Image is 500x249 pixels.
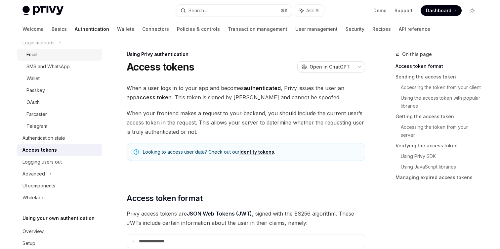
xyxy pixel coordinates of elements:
[17,132,102,144] a: Authentication state
[17,49,102,61] a: Email
[22,6,63,15] img: light logo
[22,194,46,202] div: Whitelabel
[136,94,172,101] strong: access token
[127,109,365,136] span: When your frontend makes a request to your backend, you should include the current user’s access ...
[26,51,37,59] div: Email
[17,225,102,237] a: Overview
[22,146,57,154] div: Access tokens
[127,51,365,58] div: Using Privy authentication
[142,21,169,37] a: Connectors
[17,156,102,168] a: Logging users out
[26,86,45,94] div: Passkey
[26,122,47,130] div: Telegram
[17,61,102,73] a: SMS and WhatsApp
[127,83,365,102] span: When a user logs in to your app and becomes , Privy issues the user an app . This token is signed...
[127,61,194,73] h1: Access tokens
[426,7,451,14] span: Dashboard
[22,239,35,247] div: Setup
[244,85,281,91] strong: authenticated
[17,108,102,120] a: Farcaster
[17,84,102,96] a: Passkey
[17,120,102,132] a: Telegram
[297,61,354,73] button: Open in ChatGPT
[402,50,432,58] span: On this page
[372,21,391,37] a: Recipes
[295,5,324,17] button: Ask AI
[17,144,102,156] a: Access tokens
[177,21,220,37] a: Policies & controls
[187,210,252,217] a: JSON Web Tokens (JWT)
[188,7,207,15] div: Search...
[373,7,387,14] a: Demo
[239,149,274,155] a: Identity tokens
[26,63,70,71] div: SMS and WhatsApp
[467,5,478,16] button: Toggle dark mode
[22,134,65,142] div: Authentication state
[17,73,102,84] a: Wallet
[134,149,139,155] svg: Note
[22,214,95,222] h5: Using your own authentication
[143,149,358,155] span: Looking to access user data? Check out our .
[399,21,430,37] a: API reference
[22,21,44,37] a: Welcome
[22,182,55,190] div: UI components
[401,122,483,140] a: Accessing the token from your server
[22,158,62,166] div: Logging users out
[396,72,483,82] a: Sending the access token
[176,5,292,17] button: Search...⌘K
[22,227,44,235] div: Overview
[127,209,365,227] span: Privy access tokens are , signed with the ES256 algorithm. These JWTs include certain information...
[346,21,364,37] a: Security
[75,21,109,37] a: Authentication
[281,8,288,13] span: ⌘ K
[396,111,483,122] a: Getting the access token
[395,7,413,14] a: Support
[26,98,40,106] div: OAuth
[17,96,102,108] a: OAuth
[17,180,102,192] a: UI components
[127,193,203,204] span: Access token format
[17,192,102,204] a: Whitelabel
[26,75,40,82] div: Wallet
[310,64,350,70] span: Open in ChatGPT
[306,7,319,14] span: Ask AI
[26,110,47,118] div: Farcaster
[401,162,483,172] a: Using JavaScript libraries
[401,93,483,111] a: Using the access token with popular libraries
[396,172,483,183] a: Managing expired access tokens
[401,151,483,162] a: Using Privy SDK
[228,21,287,37] a: Transaction management
[396,61,483,72] a: Access token format
[52,21,67,37] a: Basics
[401,82,483,93] a: Accessing the token from your client
[22,170,45,178] div: Advanced
[295,21,338,37] a: User management
[396,140,483,151] a: Verifying the access token
[421,5,462,16] a: Dashboard
[117,21,134,37] a: Wallets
